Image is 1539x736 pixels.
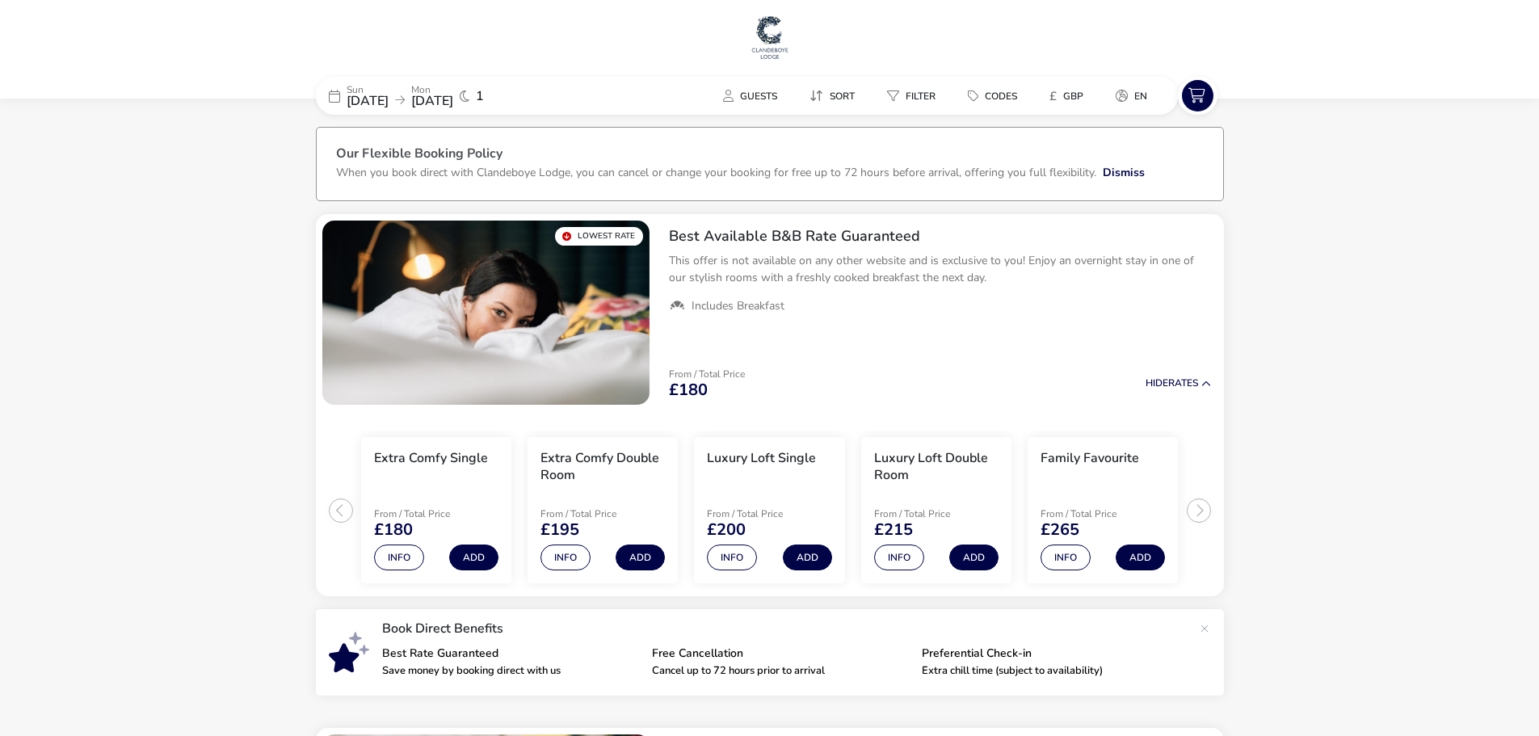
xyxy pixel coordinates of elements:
naf-pibe-menu-bar-item: Filter [874,84,955,107]
span: [DATE] [347,92,389,110]
p: Sun [347,85,389,95]
swiper-slide: 1 / 5 [353,431,519,591]
div: Sun[DATE]Mon[DATE]1 [316,77,558,115]
p: Save money by booking direct with us [382,666,639,676]
naf-pibe-menu-bar-item: £GBP [1037,84,1103,107]
span: £265 [1041,522,1079,538]
div: Best Available B&B Rate GuaranteedThis offer is not available on any other website and is exclusi... [656,214,1224,327]
p: Cancel up to 72 hours prior to arrival [652,666,909,676]
span: £180 [374,522,413,538]
h2: Best Available B&B Rate Guaranteed [669,227,1211,246]
span: Guests [740,90,777,103]
button: Sort [797,84,868,107]
button: Filter [874,84,948,107]
button: Add [449,545,498,570]
span: Includes Breakfast [692,299,784,313]
span: Filter [906,90,936,103]
span: Hide [1146,376,1168,389]
naf-pibe-menu-bar-item: Codes [955,84,1037,107]
button: Codes [955,84,1030,107]
p: From / Total Price [669,369,745,379]
button: Info [707,545,757,570]
span: 1 [476,90,484,103]
span: [DATE] [411,92,453,110]
swiper-slide: 2 / 5 [519,431,686,591]
p: From / Total Price [1041,509,1155,519]
button: Dismiss [1103,164,1145,181]
naf-pibe-menu-bar-item: en [1103,84,1167,107]
p: From / Total Price [374,509,489,519]
h3: Luxury Loft Single [707,450,816,467]
button: en [1103,84,1160,107]
p: Free Cancellation [652,648,909,659]
button: Info [374,545,424,570]
p: From / Total Price [874,509,989,519]
swiper-slide: 3 / 5 [686,431,852,591]
span: Sort [830,90,855,103]
h3: Our Flexible Booking Policy [336,147,1204,164]
h3: Family Favourite [1041,450,1139,467]
p: Book Direct Benefits [382,622,1192,635]
swiper-slide: 4 / 5 [853,431,1020,591]
p: Preferential Check-in [922,648,1179,659]
h3: Luxury Loft Double Room [874,450,999,484]
button: £GBP [1037,84,1096,107]
span: £180 [669,382,708,398]
span: Codes [985,90,1017,103]
button: Info [1041,545,1091,570]
p: When you book direct with Clandeboye Lodge, you can cancel or change your booking for free up to ... [336,165,1096,180]
p: Extra chill time (subject to availability) [922,666,1179,676]
span: £215 [874,522,913,538]
naf-pibe-menu-bar-item: Guests [710,84,797,107]
p: Best Rate Guaranteed [382,648,639,659]
img: Main Website [750,13,790,61]
span: £200 [707,522,746,538]
button: Add [949,545,999,570]
button: HideRates [1146,378,1211,389]
swiper-slide: 1 / 1 [322,221,650,405]
button: Add [616,545,665,570]
button: Add [1116,545,1165,570]
p: From / Total Price [707,509,822,519]
p: From / Total Price [540,509,655,519]
span: £195 [540,522,579,538]
swiper-slide: 5 / 5 [1020,431,1186,591]
button: Add [783,545,832,570]
p: This offer is not available on any other website and is exclusive to you! Enjoy an overnight stay... [669,252,1211,286]
span: en [1134,90,1147,103]
h3: Extra Comfy Double Room [540,450,665,484]
i: £ [1049,88,1057,104]
span: GBP [1063,90,1083,103]
div: Lowest Rate [555,227,643,246]
h3: Extra Comfy Single [374,450,488,467]
button: Info [874,545,924,570]
p: Mon [411,85,453,95]
naf-pibe-menu-bar-item: Sort [797,84,874,107]
button: Guests [710,84,790,107]
button: Info [540,545,591,570]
